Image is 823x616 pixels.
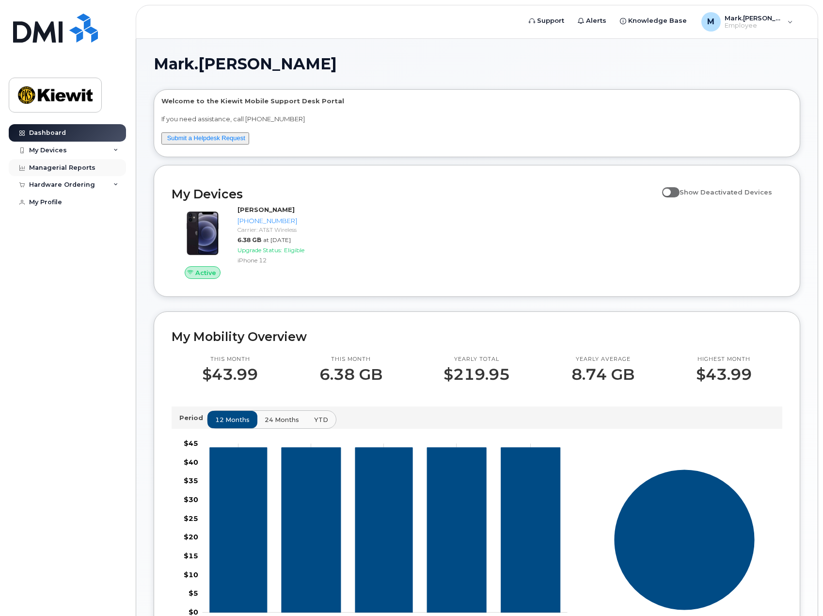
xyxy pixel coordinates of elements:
p: Highest month [696,356,752,363]
iframe: Messenger Launcher [781,574,816,609]
div: Carrier: AT&T Wireless [237,226,312,234]
p: $43.99 [202,366,258,383]
span: Mark.[PERSON_NAME] [154,57,337,71]
span: 6.38 GB [237,236,261,243]
p: Yearly total [443,356,510,363]
tspan: $10 [184,570,198,579]
span: 24 months [265,415,299,424]
div: [PHONE_NUMBER] [237,216,312,226]
p: Yearly average [571,356,634,363]
tspan: $20 [184,533,198,542]
g: Series [614,470,755,611]
p: This month [319,356,382,363]
tspan: $15 [184,551,198,560]
div: iPhone 12 [237,256,312,264]
tspan: $35 [184,477,198,486]
input: Show Deactivated Devices [662,183,670,191]
a: Submit a Helpdesk Request [167,134,245,142]
span: Upgrade Status: [237,246,282,254]
p: This month [202,356,258,363]
g: 504-239-1314 [210,448,560,613]
tspan: $40 [184,458,198,467]
span: Active [195,268,216,277]
span: Show Deactivated Devices [680,188,772,196]
button: Submit a Helpdesk Request [161,132,249,145]
a: Active[PERSON_NAME][PHONE_NUMBER]Carrier: AT&T Wireless6.38 GBat [DATE]Upgrade Status:EligibleiPh... [172,205,316,279]
img: iPhone_12.jpg [179,210,226,257]
h2: My Mobility Overview [172,329,782,344]
span: YTD [314,415,328,424]
p: Period [179,413,207,422]
strong: [PERSON_NAME] [237,206,295,213]
tspan: $45 [184,439,198,448]
p: Welcome to the Kiewit Mobile Support Desk Portal [161,97,792,106]
p: $43.99 [696,366,752,383]
p: 8.74 GB [571,366,634,383]
p: $219.95 [443,366,510,383]
h2: My Devices [172,187,657,201]
span: at [DATE] [263,236,291,243]
p: 6.38 GB [319,366,382,383]
span: Eligible [284,246,304,254]
p: If you need assistance, call [PHONE_NUMBER] [161,114,792,124]
tspan: $25 [184,514,198,523]
tspan: $30 [184,495,198,504]
tspan: $5 [189,589,198,598]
